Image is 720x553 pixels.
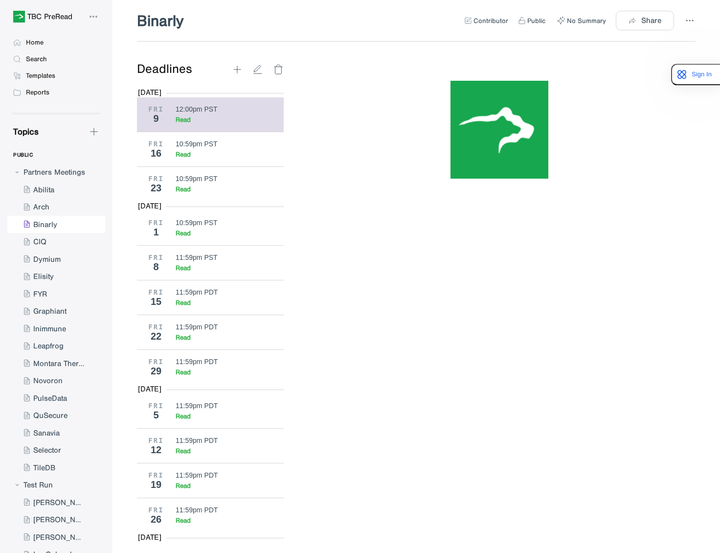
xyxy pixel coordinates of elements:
[567,17,606,25] div: No Summary
[176,115,191,124] div: Read
[138,88,161,97] div: [DATE]
[176,185,191,193] div: Read
[176,105,218,113] div: 12:00pm PST
[144,366,168,376] div: 29
[144,296,168,307] div: 15
[450,81,548,179] img: Logo
[176,323,218,331] div: 11:59pm PDT
[138,201,161,211] div: [DATE]
[134,10,186,31] div: Binarly
[138,384,161,394] div: [DATE]
[144,410,168,420] div: 5
[144,402,168,410] div: FRI
[176,482,191,490] div: Read
[176,333,191,342] div: Read
[176,264,191,272] div: Read
[176,140,218,148] div: 10:59pm PST
[144,105,168,113] div: FRI
[144,113,168,124] div: 9
[176,447,191,455] div: Read
[144,261,168,272] div: 8
[144,479,168,490] div: 19
[176,358,218,366] div: 11:59pm PDT
[144,331,168,342] div: 22
[144,437,168,444] div: FRI
[137,61,232,78] div: Deadlines
[144,148,168,159] div: 16
[26,38,44,47] div: Home
[26,55,47,64] div: Search
[144,183,168,193] div: 23
[144,219,168,227] div: FRI
[176,253,218,261] div: 11:59pm PST
[176,288,218,296] div: 11:59pm PDT
[144,140,168,148] div: FRI
[26,71,55,80] div: Templates
[176,150,191,159] div: Read
[176,516,191,525] div: Read
[144,358,168,366] div: FRI
[176,402,218,410] div: 11:59pm PDT
[176,437,218,444] div: 11:59pm PDT
[144,506,168,514] div: FRI
[144,444,168,455] div: 12
[7,126,39,137] div: Topics
[13,147,33,163] div: PUBLIC
[144,227,168,237] div: 1
[176,219,218,227] div: 10:59pm PST
[473,17,508,25] div: Contributor
[144,175,168,183] div: FRI
[144,323,168,331] div: FRI
[144,288,168,296] div: FRI
[144,253,168,261] div: FRI
[176,412,191,420] div: Read
[176,175,218,183] div: 10:59pm PST
[176,229,191,237] div: Read
[144,514,168,525] div: 26
[527,17,545,25] div: Public
[144,471,168,479] div: FRI
[641,16,661,25] div: Share
[176,299,191,307] div: Read
[176,506,218,514] div: 11:59pm PDT
[27,13,72,21] div: TBC PreRead
[176,368,191,376] div: Read
[138,532,161,542] div: [DATE]
[26,88,49,97] div: Reports
[176,471,218,479] div: 11:59pm PDT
